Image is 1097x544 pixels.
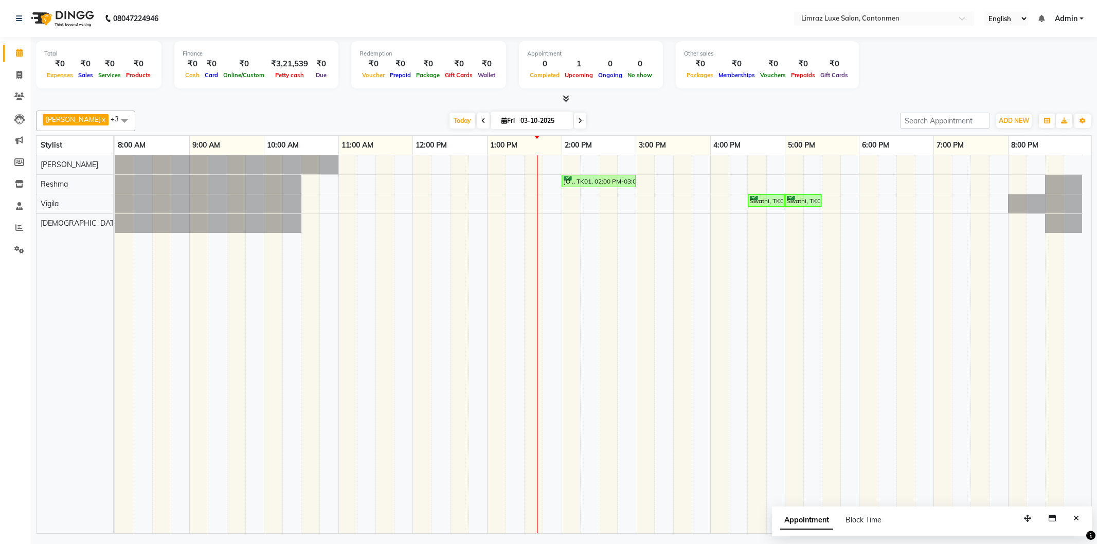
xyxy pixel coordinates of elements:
div: ₹0 [359,58,387,70]
a: 8:00 AM [115,138,148,153]
span: Petty cash [273,71,307,79]
a: 4:00 PM [711,138,743,153]
span: Packages [684,71,716,79]
a: 9:00 AM [190,138,223,153]
div: 0 [527,58,562,70]
a: 11:00 AM [339,138,376,153]
img: logo [26,4,97,33]
span: Card [202,71,221,79]
span: Upcoming [562,71,596,79]
span: Online/Custom [221,71,267,79]
span: Due [313,71,329,79]
span: Expenses [44,71,76,79]
a: 12:00 PM [413,138,449,153]
b: 08047224946 [113,4,158,33]
div: ₹0 [387,58,413,70]
a: 5:00 PM [785,138,818,153]
input: Search Appointment [900,113,990,129]
a: 3:00 PM [636,138,669,153]
div: 0 [596,58,625,70]
span: Fri [499,117,517,124]
span: Admin [1055,13,1077,24]
div: ₹0 [312,58,330,70]
div: ₹0 [442,58,475,70]
div: ₹0 [123,58,153,70]
a: 7:00 PM [934,138,966,153]
span: Prepaid [387,71,413,79]
div: ₹0 [716,58,758,70]
span: Gift Cards [818,71,851,79]
span: Ongoing [596,71,625,79]
div: ₹0 [788,58,818,70]
a: 6:00 PM [859,138,892,153]
a: 2:00 PM [562,138,595,153]
span: ADD NEW [999,117,1029,124]
span: Completed [527,71,562,79]
div: ₹0 [183,58,202,70]
span: [PERSON_NAME] [41,160,98,169]
span: Cash [183,71,202,79]
div: ₹3,21,539 [267,58,312,70]
span: Block Time [846,515,882,524]
span: Stylist [41,140,62,150]
div: ₹0 [96,58,123,70]
div: Appointment [527,49,655,58]
div: Other sales [684,49,851,58]
div: JO ., TK01, 02:00 PM-03:00 PM, Styling - Top (Women) [563,176,635,186]
div: ₹0 [44,58,76,70]
span: Services [96,71,123,79]
div: Swathi, TK02, 05:00 PM-05:30 PM, Waxing - Full Legs (Flavoured Women) [786,196,820,206]
div: Swathi, TK02, 04:30 PM-05:00 PM, Threading - Eyebrows [749,196,783,206]
a: x [101,115,105,123]
a: 10:00 AM [264,138,301,153]
div: Total [44,49,153,58]
div: ₹0 [221,58,267,70]
span: Appointment [780,511,833,530]
a: 1:00 PM [488,138,520,153]
div: Redemption [359,49,498,58]
span: Reshma [41,179,68,189]
div: ₹0 [475,58,498,70]
a: 8:00 PM [1009,138,1041,153]
span: Vigila [41,199,59,208]
span: Sales [76,71,96,79]
div: ₹0 [684,58,716,70]
span: Voucher [359,71,387,79]
div: ₹0 [413,58,442,70]
span: Today [449,113,475,129]
div: 0 [625,58,655,70]
input: 2025-10-03 [517,113,569,129]
button: Close [1069,511,1084,527]
div: Finance [183,49,330,58]
div: ₹0 [818,58,851,70]
span: Products [123,71,153,79]
div: ₹0 [202,58,221,70]
span: +3 [111,115,127,123]
span: [DEMOGRAPHIC_DATA] [41,219,121,228]
span: Memberships [716,71,758,79]
span: Vouchers [758,71,788,79]
span: [PERSON_NAME] [46,115,101,123]
div: 1 [562,58,596,70]
span: Prepaids [788,71,818,79]
button: ADD NEW [996,114,1032,128]
span: Gift Cards [442,71,475,79]
div: ₹0 [758,58,788,70]
span: No show [625,71,655,79]
div: ₹0 [76,58,96,70]
span: Wallet [475,71,498,79]
span: Package [413,71,442,79]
